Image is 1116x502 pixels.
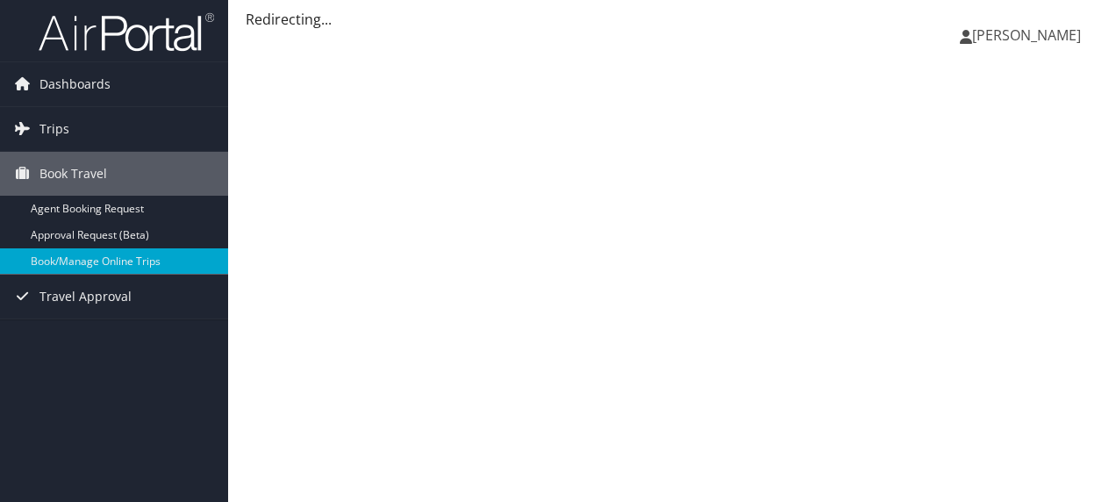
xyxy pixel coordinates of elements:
a: [PERSON_NAME] [960,9,1098,61]
span: Dashboards [39,62,111,106]
span: Trips [39,107,69,151]
div: Redirecting... [246,9,1098,30]
span: [PERSON_NAME] [972,25,1081,45]
img: airportal-logo.png [39,11,214,53]
span: Book Travel [39,152,107,196]
span: Travel Approval [39,275,132,319]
